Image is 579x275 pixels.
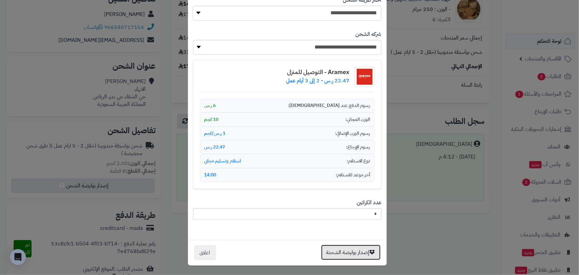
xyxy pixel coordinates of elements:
[204,144,225,150] span: 22.47 ر.س
[10,249,26,265] div: Open Intercom Messenger
[286,69,350,75] h4: Aramex - التوصيل للمنزل
[357,199,382,207] label: عدد الكراتين
[321,245,381,260] button: إصدار بوليصة الشحنة
[346,116,370,123] span: الوزن المجاني:
[336,172,370,178] span: آخر موعد للاستلام:
[288,102,370,109] span: رسوم الدفع عند [DEMOGRAPHIC_DATA]:
[286,77,350,85] p: 22.47 ر.س - 2 إلى 3 أيام عمل
[194,245,216,260] button: اغلاق
[356,31,382,38] label: شركه الشحن
[346,144,370,150] span: رسوم الإرجاع:
[204,130,226,137] span: 1 ر.س/كجم
[204,172,216,178] span: 14:00
[355,67,375,87] img: شعار شركة الشحن
[204,102,216,109] span: 6 ر.س
[204,158,241,164] span: استلام وتسليم مجاني
[204,116,219,123] span: 10 كجم
[347,158,370,164] span: نوع الاستلام:
[335,130,370,137] span: رسوم الوزن الإضافي:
